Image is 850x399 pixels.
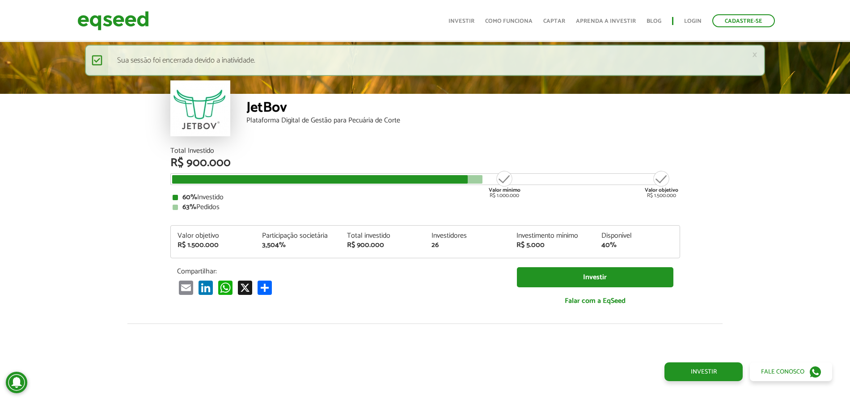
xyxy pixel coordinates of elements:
[173,204,678,211] div: Pedidos
[750,362,832,381] a: Fale conosco
[517,267,673,287] a: Investir
[601,232,673,239] div: Disponível
[246,101,680,117] div: JetBov
[347,232,419,239] div: Total investido
[236,280,254,295] a: X
[647,18,661,24] a: Blog
[543,18,565,24] a: Captar
[517,292,673,310] a: Falar com a EqSeed
[712,14,775,27] a: Cadastre-se
[178,232,249,239] div: Valor objetivo
[576,18,636,24] a: Aprenda a investir
[85,45,765,76] div: Sua sessão foi encerrada devido a inatividade.
[448,18,474,24] a: Investir
[246,117,680,124] div: Plataforma Digital de Gestão para Pecuária de Corte
[177,267,503,276] p: Compartilhar:
[516,242,588,249] div: R$ 5.000
[489,186,520,194] strong: Valor mínimo
[431,242,503,249] div: 26
[645,186,678,194] strong: Valor objetivo
[488,170,521,198] div: R$ 1.000.000
[684,18,702,24] a: Login
[77,9,149,33] img: EqSeed
[178,242,249,249] div: R$ 1.500.000
[752,50,757,59] a: ×
[170,157,680,169] div: R$ 900.000
[601,242,673,249] div: 40%
[516,232,588,239] div: Investimento mínimo
[262,242,334,249] div: 3,504%
[347,242,419,249] div: R$ 900.000
[182,201,196,213] strong: 63%
[170,147,680,155] div: Total Investido
[664,362,743,381] a: Investir
[182,191,197,203] strong: 60%
[216,280,234,295] a: WhatsApp
[197,280,215,295] a: LinkedIn
[256,280,274,295] a: Compartilhar
[645,170,678,198] div: R$ 1.500.000
[431,232,503,239] div: Investidores
[173,194,678,201] div: Investido
[485,18,533,24] a: Como funciona
[262,232,334,239] div: Participação societária
[177,280,195,295] a: Email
